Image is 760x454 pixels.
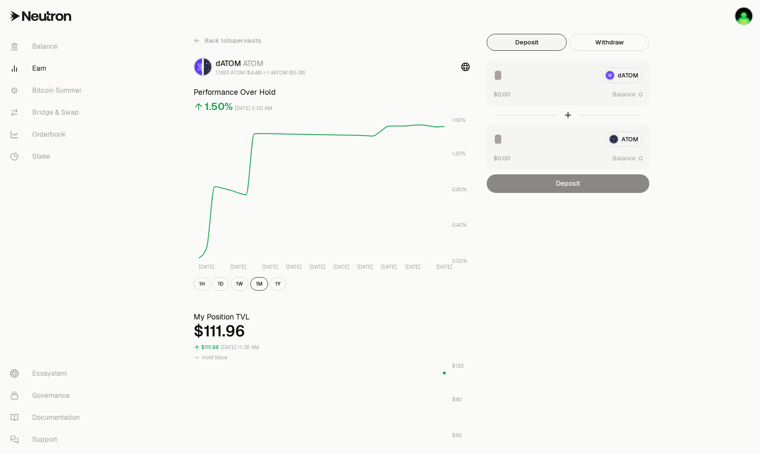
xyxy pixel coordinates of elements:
[286,264,302,271] tspan: [DATE]
[221,343,259,352] div: [DATE] 11:35 AM
[194,34,261,47] a: Back toSupervaults
[452,222,467,229] tspan: 0.40%
[613,90,637,99] span: Balance:
[310,264,325,271] tspan: [DATE]
[194,86,470,98] h3: Performance Over Hold
[452,150,466,157] tspan: 1.20%
[3,407,92,429] a: Documentation
[452,432,462,439] tspan: $60
[452,186,467,193] tspan: 0.80%
[3,363,92,385] a: Ecosystem
[212,277,229,291] button: 1D
[194,277,211,291] button: 1H
[452,117,466,124] tspan: 1.60%
[243,58,264,68] span: ATOM
[205,36,261,45] span: Back to Supervaults
[452,396,462,403] tspan: $90
[494,154,510,162] button: $0.00
[452,258,467,264] tspan: 0.00%
[216,58,305,69] div: dATOM
[205,100,233,113] div: 1.50%
[194,311,470,323] h3: My Position TVL
[3,124,92,146] a: Orderbook
[735,8,752,25] img: Ledger 1 GD
[3,146,92,168] a: Stake
[3,385,92,407] a: Governance
[270,277,286,291] button: 1Y
[333,264,349,271] tspan: [DATE]
[194,323,470,340] div: $111.96
[202,354,227,361] span: Hold Value
[204,58,211,75] img: ATOM Logo
[250,277,268,291] button: 1M
[3,80,92,102] a: Bitcoin Summer
[235,104,272,113] div: [DATE] 2:00 AM
[194,58,202,75] img: dATOM Logo
[405,264,421,271] tspan: [DATE]
[262,264,278,271] tspan: [DATE]
[437,264,452,271] tspan: [DATE]
[357,264,373,271] tspan: [DATE]
[569,34,649,51] button: Withdraw
[230,277,249,291] button: 1W
[3,429,92,451] a: Support
[381,264,397,271] tspan: [DATE]
[494,90,510,99] button: $0.00
[3,102,92,124] a: Bridge & Swap
[452,363,464,369] tspan: $120
[216,69,305,76] div: 1.1993 ATOM ($4.48) = 1 dATOM ($5.38)
[613,154,637,162] span: Balance:
[230,264,246,271] tspan: [DATE]
[199,264,214,271] tspan: [DATE]
[3,36,92,58] a: Balance
[201,343,219,352] div: $111.96
[487,34,567,51] button: Deposit
[3,58,92,80] a: Earn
